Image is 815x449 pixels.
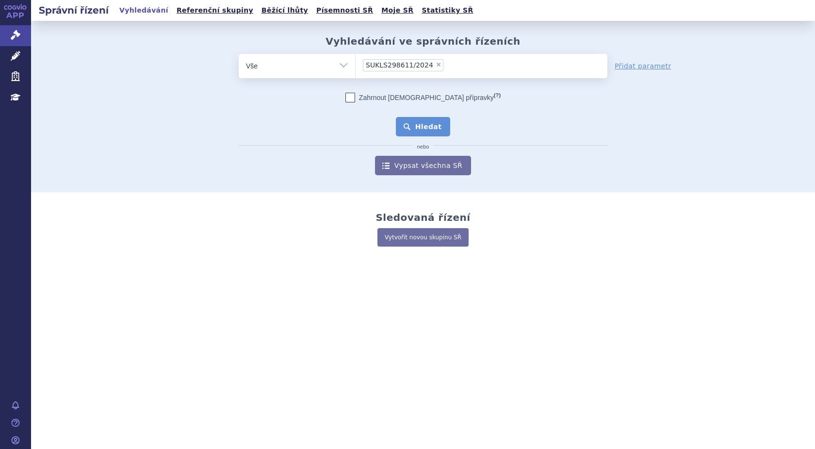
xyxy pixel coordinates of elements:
[31,3,116,17] h2: Správní řízení
[378,4,416,17] a: Moje SŘ
[345,93,501,102] label: Zahrnout [DEMOGRAPHIC_DATA] přípravky
[313,4,376,17] a: Písemnosti SŘ
[259,4,311,17] a: Běžící lhůty
[396,117,451,136] button: Hledat
[494,92,501,99] abbr: (?)
[116,4,171,17] a: Vyhledávání
[375,156,471,175] a: Vypsat všechna SŘ
[419,4,476,17] a: Statistiky SŘ
[326,35,521,47] h2: Vyhledávání ve správních řízeních
[174,4,256,17] a: Referenční skupiny
[412,144,434,150] i: nebo
[377,228,469,247] a: Vytvořit novou skupinu SŘ
[446,59,452,71] input: SUKLS298611/2024
[366,62,433,68] span: SUKLS298611/2024
[436,62,441,67] span: ×
[375,212,470,223] h2: Sledovaná řízení
[615,61,671,71] a: Přidat parametr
